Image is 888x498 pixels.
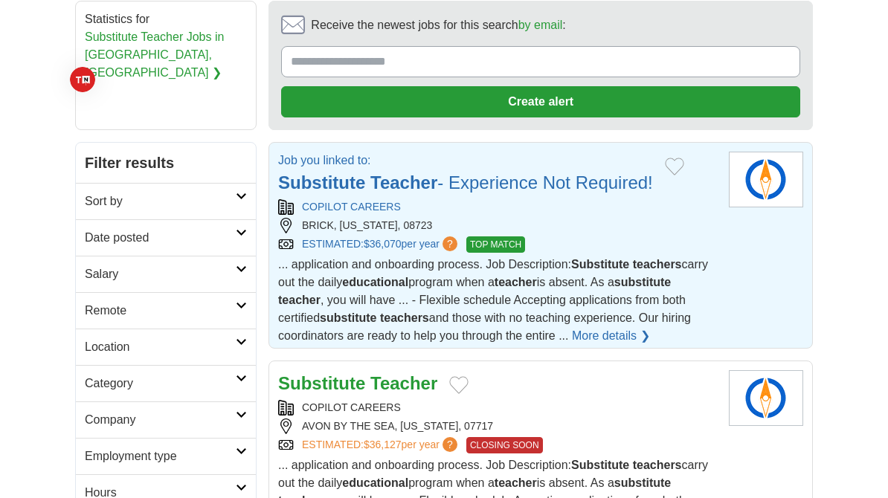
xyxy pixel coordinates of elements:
span: TOP MATCH [466,236,525,253]
h2: Category [85,375,236,392]
h2: Location [85,338,236,356]
strong: teachers [633,459,682,471]
h2: Filter results [76,143,256,183]
strong: substitute [614,476,671,489]
strong: substitute [320,311,376,324]
span: ? [443,236,457,251]
a: Sort by [76,183,256,219]
a: Substitute Teacher- Experience Not Required! [278,172,653,193]
a: ESTIMATED:$36,127per year? [302,437,460,453]
span: ? [443,437,457,452]
strong: substitute [614,276,671,288]
strong: Teacher [370,373,437,393]
span: $36,070 [364,238,402,250]
a: Category [76,365,256,401]
a: Salary [76,256,256,292]
a: COPILOT CAREERS [302,201,401,213]
h2: Sort by [85,193,236,210]
a: Employment type [76,438,256,474]
button: Add to favorite jobs [449,376,469,394]
span: ... application and onboarding process. Job Description: carry out the daily program when a is ab... [278,258,708,342]
h2: Salary [85,265,236,283]
strong: teachers [633,258,682,271]
h2: Company [85,411,236,429]
h2: Remote [85,302,236,320]
strong: educational [342,276,408,288]
h2: Employment type [85,447,236,465]
img: Copilot Careers logo [729,370,803,426]
a: by email [518,19,563,31]
a: Date posted [76,219,256,256]
span: $36,127 [364,439,402,450]
a: ESTIMATED:$36,070per year? [302,236,460,253]
a: Remote [76,292,256,329]
button: Create alert [281,86,800,117]
p: Job you linked to: [278,152,653,169]
h2: Date posted [85,229,236,247]
span: Receive the newest jobs for this search : [311,16,565,34]
strong: Teacher [370,172,437,193]
strong: Substitute [571,258,629,271]
strong: teacher [495,276,537,288]
strong: educational [342,476,408,489]
a: Location [76,329,256,365]
a: COPILOT CAREERS [302,401,401,413]
a: Substitute Teacher Jobs in [GEOGRAPHIC_DATA], [GEOGRAPHIC_DATA] ❯ [85,30,224,79]
a: Company [76,401,256,438]
div: BRICK, [US_STATE], 08723 [278,218,717,233]
strong: Substitute [278,172,365,193]
strong: teacher [495,476,537,489]
span: CLOSING SOON [466,437,543,453]
img: Copilot Careers logo [729,152,803,207]
div: AVON BY THE SEA, [US_STATE], 07717 [278,418,717,434]
button: Add to favorite jobs [665,158,684,175]
strong: teachers [380,311,429,324]
strong: Substitute [278,373,365,393]
strong: teacher [278,294,321,306]
a: More details ❯ [572,327,650,345]
strong: Substitute [571,459,629,471]
a: Substitute Teacher [278,373,437,393]
div: Statistics for [85,10,247,82]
